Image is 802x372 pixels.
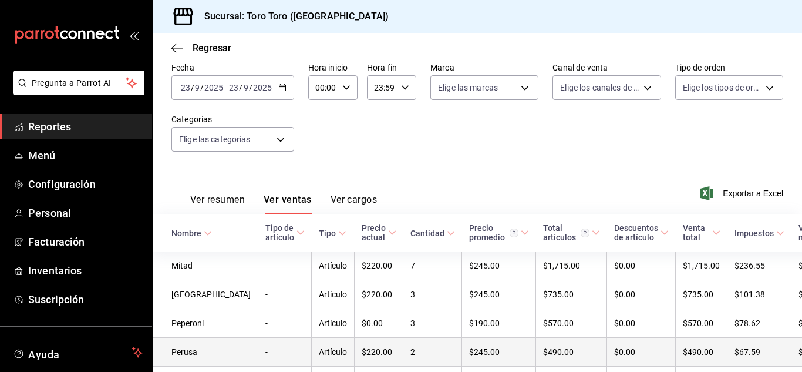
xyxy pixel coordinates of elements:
div: Impuestos [734,229,774,238]
label: Tipo de orden [675,63,783,72]
input: -- [180,83,191,92]
td: $0.00 [355,309,403,338]
label: Fecha [171,63,294,72]
span: Precio promedio [469,223,529,242]
td: $220.00 [355,280,403,309]
label: Hora inicio [308,63,358,72]
td: - [258,252,312,280]
h3: Sucursal: Toro Toro ([GEOGRAPHIC_DATA]) [195,9,389,24]
div: navigation tabs [190,194,377,214]
span: Configuración [28,176,143,192]
td: 2 [403,338,462,367]
span: Elige las marcas [438,82,498,93]
td: Perusa [153,338,258,367]
td: Artículo [312,309,355,338]
button: Exportar a Excel [703,186,783,200]
td: $101.38 [727,280,791,309]
span: Descuentos de artículo [614,223,669,242]
div: Total artículos [543,223,589,242]
div: Tipo [319,229,336,238]
label: Canal de venta [552,63,661,72]
td: $245.00 [462,338,536,367]
span: / [191,83,194,92]
span: Venta total [683,223,720,242]
td: Artículo [312,252,355,280]
td: $1,715.00 [536,252,607,280]
td: Peperoni [153,309,258,338]
span: Elige las categorías [179,133,251,145]
td: $490.00 [536,338,607,367]
span: Nombre [171,229,212,238]
input: -- [243,83,249,92]
td: $570.00 [536,309,607,338]
td: [GEOGRAPHIC_DATA] [153,280,258,309]
button: Ver ventas [264,194,312,214]
span: / [239,83,242,92]
span: Pregunta a Parrot AI [32,77,126,89]
span: - [225,83,227,92]
td: $490.00 [676,338,727,367]
td: $735.00 [676,280,727,309]
span: Elige los tipos de orden [683,82,761,93]
td: 7 [403,252,462,280]
span: Inventarios [28,263,143,279]
td: Artículo [312,338,355,367]
td: $220.00 [355,252,403,280]
td: 3 [403,309,462,338]
td: $735.00 [536,280,607,309]
td: $67.59 [727,338,791,367]
svg: Precio promedio = Total artículos / cantidad [510,229,518,237]
td: $1,715.00 [676,252,727,280]
span: Precio actual [362,223,396,242]
button: Ver cargos [331,194,378,214]
div: Nombre [171,229,201,238]
div: Venta total [683,223,710,242]
input: -- [228,83,239,92]
td: $245.00 [462,252,536,280]
td: - [258,309,312,338]
span: Impuestos [734,229,784,238]
button: Ver resumen [190,194,245,214]
input: -- [194,83,200,92]
span: Reportes [28,119,143,135]
span: Cantidad [410,229,455,238]
td: $0.00 [607,338,676,367]
td: $190.00 [462,309,536,338]
div: Precio promedio [469,223,518,242]
button: Pregunta a Parrot AI [13,71,144,95]
td: Mitad [153,252,258,280]
td: - [258,280,312,309]
span: Menú [28,148,143,163]
td: $78.62 [727,309,791,338]
label: Marca [430,63,538,72]
button: open_drawer_menu [129,31,139,40]
span: / [249,83,252,92]
td: 3 [403,280,462,309]
span: Regresar [193,42,231,53]
span: / [200,83,204,92]
svg: El total artículos considera cambios de precios en los artículos así como costos adicionales por ... [581,229,589,237]
input: ---- [204,83,224,92]
button: Regresar [171,42,231,53]
span: Ayuda [28,346,127,360]
div: Descuentos de artículo [614,223,658,242]
td: $0.00 [607,280,676,309]
td: - [258,338,312,367]
span: Facturación [28,234,143,250]
td: $245.00 [462,280,536,309]
label: Categorías [171,115,294,123]
span: Suscripción [28,291,143,307]
div: Precio actual [362,223,386,242]
div: Cantidad [410,229,444,238]
div: Tipo de artículo [265,223,294,242]
a: Pregunta a Parrot AI [8,85,144,98]
span: Tipo [319,229,346,238]
td: Artículo [312,280,355,309]
td: $0.00 [607,309,676,338]
td: $570.00 [676,309,727,338]
td: $220.00 [355,338,403,367]
span: Tipo de artículo [265,223,305,242]
td: $236.55 [727,252,791,280]
label: Hora fin [367,63,416,72]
